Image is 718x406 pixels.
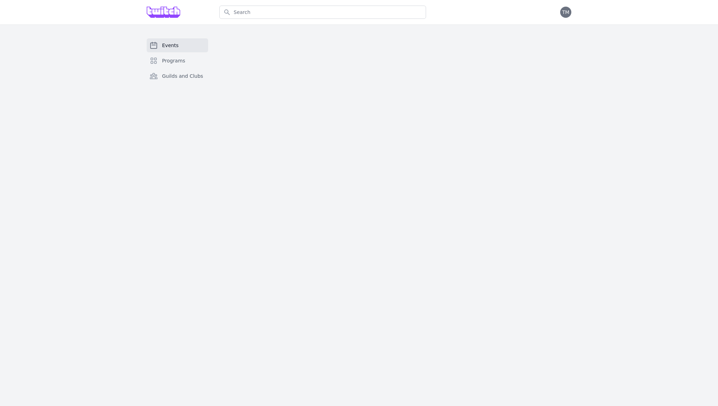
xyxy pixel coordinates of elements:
span: TM [562,10,570,15]
input: Search [219,6,426,19]
span: Programs [162,57,185,64]
span: Guilds and Clubs [162,73,203,80]
button: TM [560,7,571,18]
span: Events [162,42,178,49]
a: Programs [147,54,208,68]
a: Events [147,38,208,52]
img: Grove [147,7,180,18]
a: Guilds and Clubs [147,69,208,83]
nav: Sidebar [147,38,208,94]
